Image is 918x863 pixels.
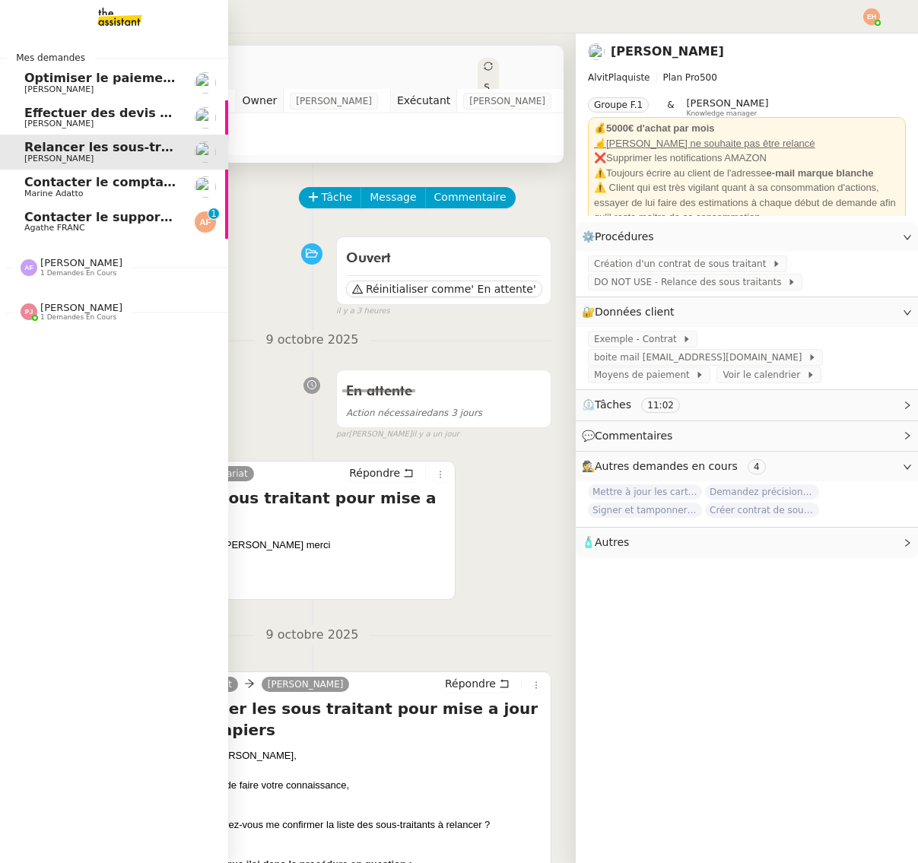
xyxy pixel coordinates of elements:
[588,43,605,60] img: users%2F0v3yA2ZOZBYwPN7V38GNVTYjOQj1%2Favatar%2Fa58eb41e-cbb7-4128-9131-87038ae72dcb
[471,281,535,297] span: ' En attente'
[336,428,349,441] span: par
[484,82,490,146] span: Statut
[299,187,362,208] button: Tâche
[24,71,242,85] span: Optimiser le paiement du stage
[595,306,675,318] span: Données client
[370,189,416,206] span: Message
[176,778,545,793] div: Enchantée de faire votre connaissance,
[40,313,116,322] span: 1 demandes en cours
[195,72,216,94] img: users%2FxcSDjHYvjkh7Ays4vB9rOShue3j1%2Favatar%2Fc5852ac1-ab6d-4275-813a-2130981b2f82
[24,84,94,94] span: [PERSON_NAME]
[346,408,427,418] span: Action nécessaire
[594,152,606,163] strong: ❌
[687,109,758,118] span: Knowledge manager
[705,503,819,518] span: Créer contrat de sous-traitance
[863,8,880,25] img: svg
[594,122,715,134] strong: 💰5000€ d'achat par mois
[595,430,672,442] span: Commentaires
[748,459,766,474] nz-tag: 4
[667,97,674,117] span: &
[687,97,769,109] span: [PERSON_NAME]
[588,97,649,113] nz-tag: Groupe F.1
[40,269,116,278] span: 1 demandes en cours
[700,72,717,83] span: 500
[336,305,390,318] span: il y a 3 heures
[195,176,216,198] img: users%2Fu5utAm6r22Q2efrA9GW4XXK0tp42%2Favatar%2Fec7cfc88-a6c7-457c-b43b-5a2740bdf05f
[594,151,900,166] div: Supprimer les notifications AMAZON
[254,625,371,646] span: 9 octobre 2025
[588,503,702,518] span: Signer et tamponner le marché de travaux
[176,698,545,741] h4: relancer les sous traitant pour mise a jour des papiers
[346,252,391,265] span: Ouvert
[582,398,693,411] span: ⏲️
[344,465,419,481] button: Répondre
[576,297,918,327] div: 🔐Données client
[336,428,459,441] small: [PERSON_NAME]
[21,303,37,320] img: svg
[24,119,94,128] span: [PERSON_NAME]
[594,350,808,365] span: boite mail [EMAIL_ADDRESS][DOMAIN_NAME]
[576,528,918,557] div: 🧴Autres
[582,430,679,442] span: 💬
[24,189,83,198] span: Marine Adatto
[211,208,217,222] p: 1
[440,675,515,692] button: Répondre
[594,138,815,149] u: ☝️[PERSON_NAME] ne souhaite pas être relancé
[349,465,400,481] span: Répondre
[346,281,542,297] button: Réinitialiser comme' En attente'
[582,536,629,548] span: 🧴
[582,228,661,246] span: ⚙️
[24,154,94,163] span: [PERSON_NAME]
[296,94,372,109] span: [PERSON_NAME]
[594,367,695,382] span: Moyens de paiement
[21,259,37,276] img: svg
[262,677,350,691] a: [PERSON_NAME]
[582,460,772,472] span: 🕵️
[723,367,805,382] span: Voir le calendrier
[595,460,738,472] span: Autres demandes en cours
[588,484,702,500] span: Mettre à jour les cartes pro BTP
[445,676,496,691] span: Répondre
[24,140,434,154] span: Relancer les sous-traitants pour mise à jour des documents
[346,385,412,398] span: En attente
[594,180,900,225] div: ⚠️ Client qui est très vigilant quant à sa consommation d'actions, essayer de lui faire des estim...
[40,302,122,313] span: [PERSON_NAME]
[24,223,85,233] span: Agathe FRANC
[366,281,471,297] span: Réinitialiser comme
[594,166,900,181] div: ⚠️Toujours écrire au client de l'adresse
[595,536,629,548] span: Autres
[594,256,772,271] span: Création d'un contrat de sous traitant
[687,97,769,117] app-user-label: Knowledge manager
[576,452,918,481] div: 🕵️Autres demandes en cours 4
[767,167,874,179] strong: e-mail marque blanche
[322,189,353,206] span: Tâche
[254,330,371,351] span: 9 octobre 2025
[588,72,650,83] span: AlvitPlaquiste
[611,44,724,59] a: [PERSON_NAME]
[594,274,787,290] span: DO NOT USE - Relance des sous traitants
[346,408,482,418] span: dans 3 jours
[361,187,425,208] button: Message
[412,428,459,441] span: il y a un jour
[641,398,680,413] nz-tag: 11:02
[425,187,516,208] button: Commentaire
[208,208,219,219] nz-badge-sup: 1
[595,398,631,411] span: Tâches
[469,94,545,109] span: [PERSON_NAME]
[195,141,216,163] img: users%2F0v3yA2ZOZBYwPN7V38GNVTYjOQj1%2Favatar%2Fa58eb41e-cbb7-4128-9131-87038ae72dcb
[390,89,456,113] td: Exécutant
[576,390,918,420] div: ⏲️Tâches 11:02
[80,538,449,553] div: Bonjour, oui mais tu peux retirer [PERSON_NAME] merci
[206,817,545,833] li: Pouvez‑vous me confirmer la liste des sous‑traitants à relancer ?
[434,189,507,206] span: Commentaire
[195,107,216,128] img: users%2FcRgg4TJXLQWrBH1iwK9wYfCha1e2%2Favatar%2Fc9d2fa25-7b78-4dd4-b0f3-ccfa08be62e5
[576,222,918,252] div: ⚙️Procédures
[663,72,700,83] span: Plan Pro
[595,230,654,243] span: Procédures
[236,89,284,113] td: Owner
[80,487,449,530] h4: Re: relancer les sous traitant pour mise a jour des papiers
[195,211,216,233] img: svg
[40,257,122,268] span: [PERSON_NAME]
[576,421,918,451] div: 💬Commentaires
[24,210,358,224] span: Contacter le support Zoom pour remboursement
